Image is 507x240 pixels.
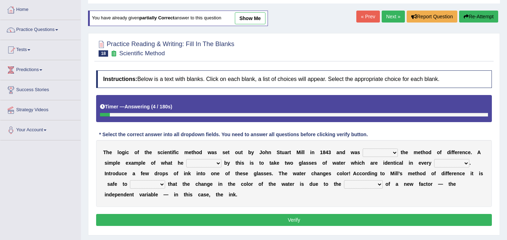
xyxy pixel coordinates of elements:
b: w [351,160,355,166]
b: e [455,150,457,155]
b: Answering [125,104,150,109]
b: I [105,171,106,176]
b: d [384,160,388,166]
b: x [129,160,131,166]
b: m [134,160,138,166]
b: 4 / 180s [153,104,171,109]
b: a [168,160,171,166]
b: o [196,150,199,155]
b: m [414,150,418,155]
b: n [462,150,465,155]
b: e [449,171,452,176]
b: t [235,171,237,176]
b: i [470,171,472,176]
b: c [459,171,462,176]
b: e [412,171,415,176]
b: y [227,160,230,166]
b: t [192,150,193,155]
b: l [302,160,303,166]
b: a [212,150,214,155]
b: h [423,150,426,155]
b: a [271,160,274,166]
b: 8 [323,150,326,155]
b: h [355,160,358,166]
b: o [159,171,163,176]
b: partially correct [139,15,175,21]
b: c [359,171,362,176]
b: i [196,171,198,176]
b: e [124,171,127,176]
b: i [479,171,480,176]
b: a [370,160,373,166]
b: f [440,150,442,155]
b: h [417,171,420,176]
b: a [355,150,357,155]
b: ! [349,171,351,176]
b: r [111,171,112,176]
b: a [110,181,113,187]
b: l [402,160,403,166]
b: f [451,150,453,155]
b: i [175,150,176,155]
b: w [145,171,149,176]
b: t [145,150,146,155]
b: l [117,150,119,155]
b: h [146,150,149,155]
b: g [323,171,326,176]
b: . [469,160,471,166]
b: t [236,160,237,166]
b: e [284,171,287,176]
b: r [304,171,306,176]
b: e [240,171,243,176]
b: e [375,160,378,166]
b: n [456,171,459,176]
b: c [160,150,163,155]
b: w [332,160,336,166]
b: h [193,150,196,155]
a: Practice Questions [0,20,81,38]
b: s [480,171,483,176]
b: s [314,160,317,166]
b: e [149,150,152,155]
b: 4 [325,150,328,155]
div: You have already given answer to this question [88,11,268,26]
b: o [119,150,122,155]
b: u [119,171,122,176]
span: 18 [99,50,108,57]
b: n [320,171,323,176]
b: n [371,171,375,176]
b: l [397,171,399,176]
button: Verify [96,214,492,226]
b: i [250,160,251,166]
b: h [178,160,181,166]
b: r [373,160,375,166]
b: f [228,171,230,176]
b: u [282,150,285,155]
button: Re-Attempt [459,11,498,23]
div: * Select the correct answer into all dropdown fields. You need to answer all questions before cli... [96,131,371,138]
b: s [157,150,160,155]
b: t [109,171,111,176]
b: ’ [399,171,400,176]
b: t [241,150,243,155]
b: g [299,160,302,166]
b: i [125,150,126,155]
b: h [314,171,317,176]
b: e [326,171,328,176]
b: i [395,160,396,166]
b: r [427,160,428,166]
b: l [141,160,143,166]
b: e [311,160,314,166]
b: l [116,160,118,166]
b: f [447,171,449,176]
b: M [296,150,301,155]
b: n [268,150,271,155]
b: s [105,160,107,166]
b: r [452,171,453,176]
b: d [423,171,426,176]
b: a [284,150,287,155]
b: h [362,160,365,166]
b: n [312,150,315,155]
b: i [240,160,242,166]
b: o [262,150,265,155]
